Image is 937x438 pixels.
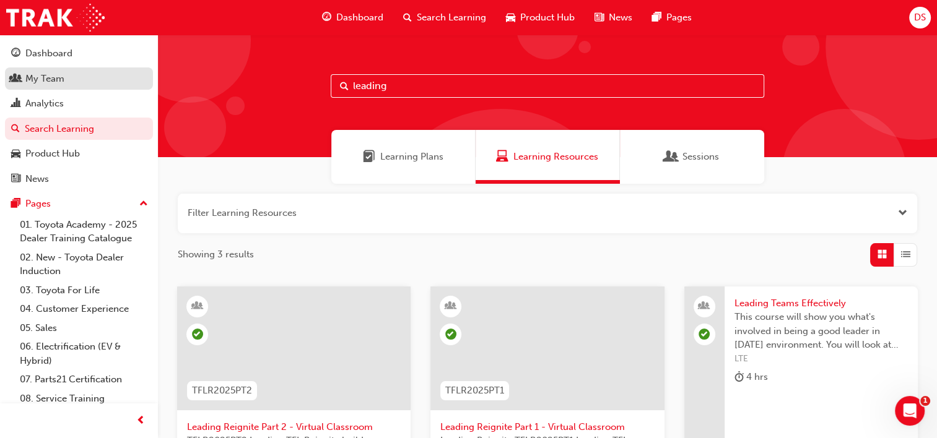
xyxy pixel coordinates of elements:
span: people-icon [700,298,708,314]
span: LTE [734,352,908,366]
a: pages-iconPages [642,5,702,30]
span: Sessions [682,150,719,164]
span: chart-icon [11,98,20,109]
a: 04. Customer Experience [15,299,153,319]
span: This course will show you what's involved in being a good leader in [DATE] environment. You will ... [734,310,908,352]
span: people-icon [11,74,20,85]
a: news-iconNews [585,5,642,30]
span: learningRecordVerb_ATTEND-icon [699,328,710,340]
div: Product Hub [25,147,80,161]
span: car-icon [506,10,515,25]
a: search-iconSearch Learning [393,5,496,30]
iframe: Intercom live chat [895,396,925,426]
span: Leading Reignite Part 2 - Virtual Classroom [187,420,401,434]
span: duration-icon [734,369,744,385]
span: learningResourceType_INSTRUCTOR_LED-icon [447,298,455,314]
span: learningRecordVerb_ATTEND-icon [445,328,456,340]
div: My Team [25,72,64,86]
a: 06. Electrification (EV & Hybrid) [15,337,153,370]
span: List [901,247,910,262]
a: SessionsSessions [620,130,764,184]
span: Showing 3 results [178,247,254,262]
span: car-icon [11,148,20,160]
a: Dashboard [5,42,153,65]
a: Learning PlansLearning Plans [331,130,476,184]
button: DS [909,7,931,28]
span: TFLR2025PT2 [192,384,252,398]
a: Product Hub [5,142,153,165]
a: 08. Service Training [15,389,153,408]
span: News [609,11,632,25]
a: My Team [5,67,153,90]
span: 1 [920,396,930,406]
div: Analytics [25,97,64,111]
span: Product Hub [520,11,575,25]
span: Sessions [665,150,678,164]
a: car-iconProduct Hub [496,5,585,30]
span: Pages [666,11,692,25]
a: 07. Parts21 Certification [15,370,153,389]
span: learningResourceType_INSTRUCTOR_LED-icon [193,298,202,314]
span: Search Learning [417,11,486,25]
span: Grid [878,247,887,262]
button: DashboardMy TeamAnalyticsSearch LearningProduct HubNews [5,40,153,192]
span: Dashboard [336,11,383,25]
span: Learning Plans [380,150,443,164]
span: pages-icon [652,10,661,25]
span: Leading Reignite Part 1 - Virtual Classroom [440,420,654,434]
div: Pages [25,197,51,211]
a: 05. Sales [15,319,153,338]
a: guage-iconDashboard [312,5,393,30]
span: Learning Plans [363,150,375,164]
span: TFLR2025PT1 [445,384,504,398]
div: News [25,172,49,186]
a: News [5,168,153,191]
input: Search... [331,74,764,98]
span: prev-icon [136,413,146,429]
button: Open the filter [898,206,907,220]
span: up-icon [139,196,148,212]
span: search-icon [11,124,20,135]
img: Trak [6,4,105,32]
span: DS [914,11,926,25]
span: news-icon [595,10,604,25]
span: guage-icon [11,48,20,59]
a: 03. Toyota For Life [15,281,153,300]
span: search-icon [403,10,412,25]
span: news-icon [11,174,20,185]
div: Dashboard [25,46,72,61]
span: Learning Resources [513,150,598,164]
span: Search [340,79,349,93]
button: Pages [5,192,153,215]
span: Leading Teams Effectively [734,296,908,311]
a: Analytics [5,92,153,115]
a: 01. Toyota Academy - 2025 Dealer Training Catalogue [15,215,153,248]
a: Learning ResourcesLearning Resources [476,130,620,184]
div: 4 hrs [734,369,768,385]
a: Search Learning [5,118,153,140]
span: guage-icon [322,10,331,25]
a: 02. New - Toyota Dealer Induction [15,248,153,281]
span: learningRecordVerb_ATTEND-icon [192,328,203,340]
span: pages-icon [11,199,20,210]
span: Learning Resources [496,150,508,164]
